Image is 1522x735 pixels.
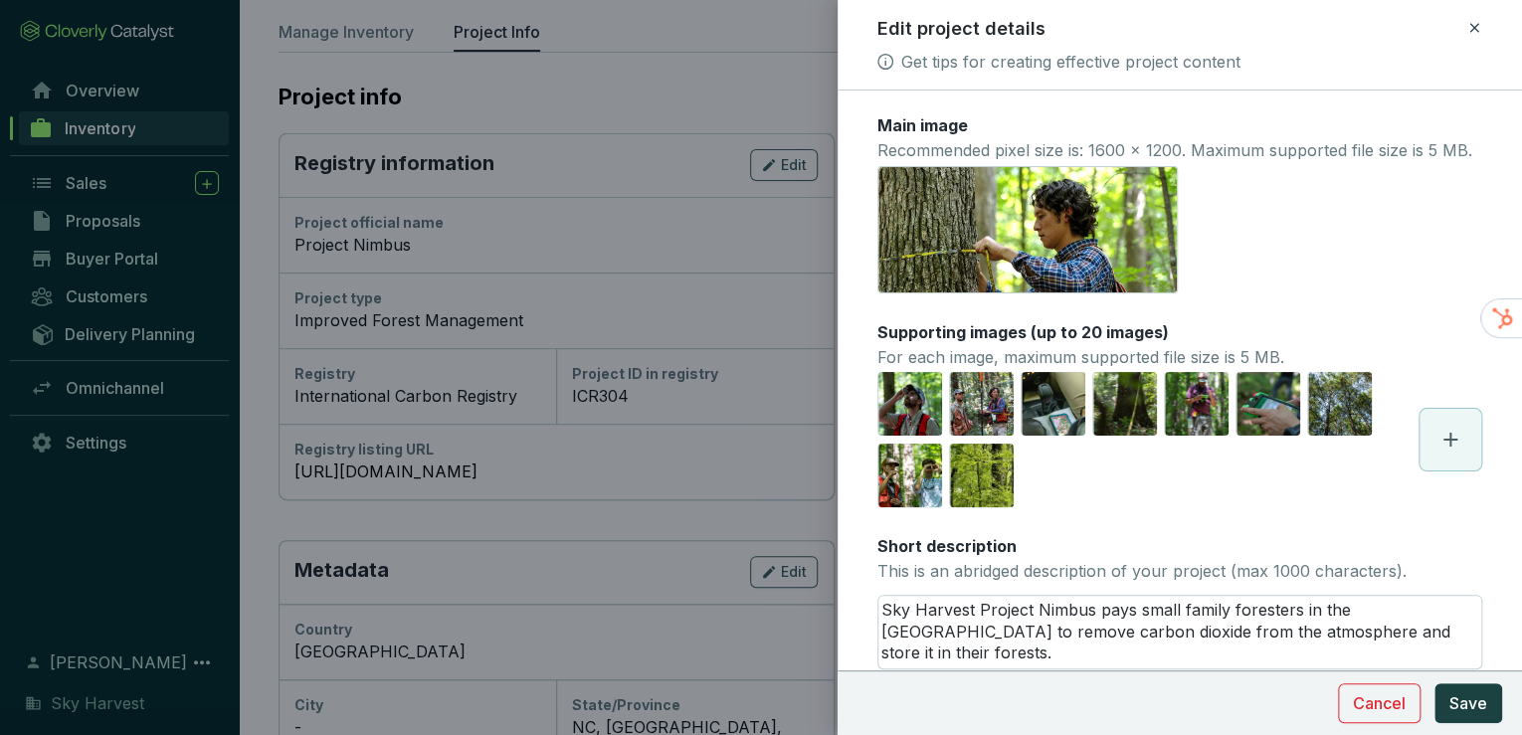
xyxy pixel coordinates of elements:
[877,535,1017,557] label: Short description
[878,596,1482,668] textarea: Sky Harvest Project Nimbus pays small family foresters in the [GEOGRAPHIC_DATA] to remove carbon ...
[877,321,1169,343] label: Supporting images (up to 20 images)
[901,50,1240,74] a: Get tips for creating effective project content
[877,347,1284,369] p: For each image, maximum supported file size is 5 MB.
[1237,372,1300,436] img: https://imagedelivery.net/OeX1-Pzk5r51De534GGSBA/prod/supply/projects/0d9adeee69fe406fbddcefd7993...
[877,561,1407,583] p: This is an abridged description of your project (max 1000 characters).
[1353,691,1406,715] span: Cancel
[1165,372,1229,436] img: https://imagedelivery.net/OeX1-Pzk5r51De534GGSBA/prod/supply/projects/0d9adeee69fe406fbddcefd7993...
[1308,372,1372,436] img: https://imagedelivery.net/OeX1-Pzk5r51De534GGSBA/prod/supply/projects/0d9adeee69fe406fbddcefd7993...
[878,444,942,507] img: https://imagedelivery.net/OeX1-Pzk5r51De534GGSBA/prod/supply/projects/0d9adeee69fe406fbddcefd7993...
[877,114,968,136] label: Main image
[1093,372,1157,436] img: https://imagedelivery.net/OeX1-Pzk5r51De534GGSBA/prod/supply/projects/0d9adeee69fe406fbddcefd7993...
[878,372,942,436] img: https://imagedelivery.net/OeX1-Pzk5r51De534GGSBA/prod/supply/projects/0d9adeee69fe406fbddcefd7993...
[950,372,1014,436] img: https://imagedelivery.net/OeX1-Pzk5r51De534GGSBA/prod/supply/projects/0d9adeee69fe406fbddcefd7993...
[1338,683,1421,723] button: Cancel
[1022,372,1085,436] img: https://imagedelivery.net/OeX1-Pzk5r51De534GGSBA/prod/supply/projects/0d9adeee69fe406fbddcefd7993...
[1449,691,1487,715] span: Save
[877,16,1046,42] h2: Edit project details
[1434,683,1502,723] button: Save
[950,444,1014,507] img: https://imagedelivery.net/OeX1-Pzk5r51De534GGSBA/prod/supply/projects/0d9adeee69fe406fbddcefd7993...
[877,140,1472,162] p: Recommended pixel size is: 1600 x 1200. Maximum supported file size is 5 MB.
